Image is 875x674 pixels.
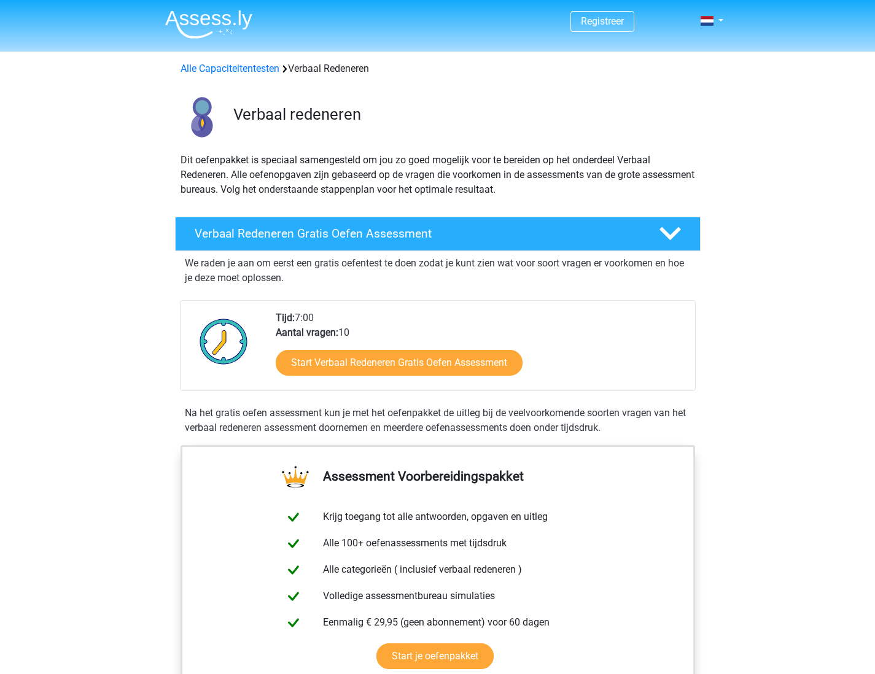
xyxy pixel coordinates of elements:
[181,63,279,74] a: Alle Capaciteitentesten
[193,311,255,372] img: Klok
[276,312,295,323] b: Tijd:
[181,153,695,197] p: Dit oefenpakket is speciaal samengesteld om jou zo goed mogelijk voor te bereiden op het onderdee...
[185,256,691,285] p: We raden je aan om eerst een gratis oefentest te doen zodat je kunt zien wat voor soort vragen er...
[581,15,624,27] a: Registreer
[276,327,338,338] b: Aantal vragen:
[266,311,694,390] div: 7:00 10
[176,91,228,143] img: verbaal redeneren
[276,350,523,376] a: Start Verbaal Redeneren Gratis Oefen Assessment
[165,10,252,39] img: Assessly
[233,105,691,124] h3: Verbaal redeneren
[176,61,700,76] div: Verbaal Redeneren
[376,643,494,669] a: Start je oefenpakket
[170,217,706,251] a: Verbaal Redeneren Gratis Oefen Assessment
[195,227,639,241] h4: Verbaal Redeneren Gratis Oefen Assessment
[180,406,696,435] div: Na het gratis oefen assessment kun je met het oefenpakket de uitleg bij de veelvoorkomende soorte...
